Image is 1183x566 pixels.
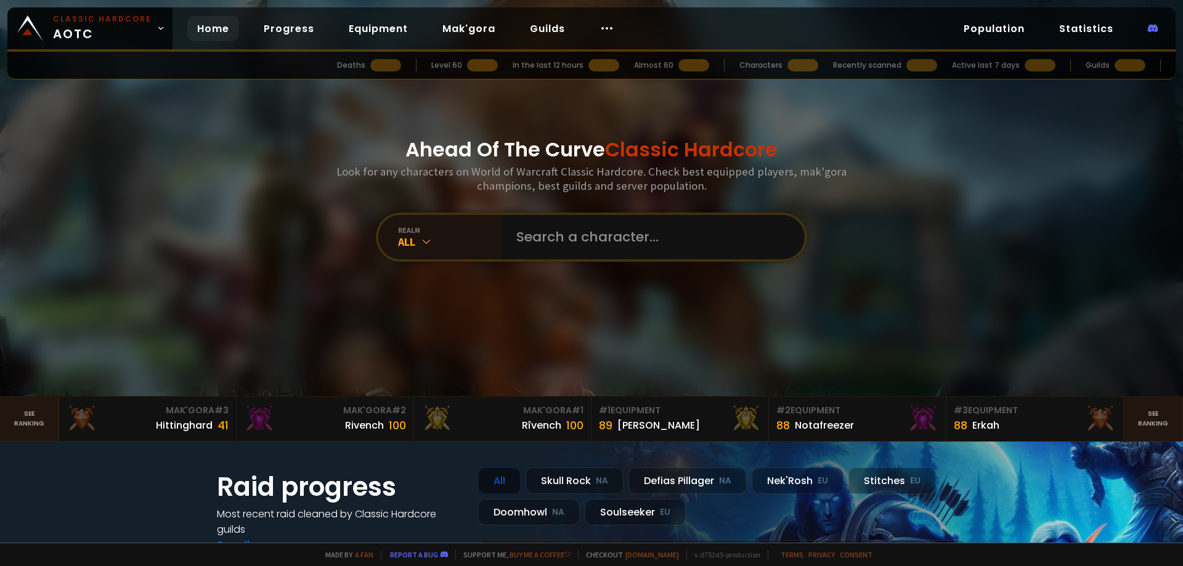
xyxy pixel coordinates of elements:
[585,499,686,525] div: Soulseeker
[237,397,414,441] a: Mak'Gora#2Rivench100
[421,404,583,417] div: Mak'Gora
[840,550,872,559] a: Consent
[254,16,324,41] a: Progress
[345,418,384,433] div: Rivench
[739,60,783,71] div: Characters
[776,404,791,416] span: # 2
[414,397,591,441] a: Mak'Gora#1Rîvench100
[513,60,583,71] div: In the last 12 hours
[522,418,561,433] div: Rîvench
[719,475,731,487] small: NA
[53,14,152,43] span: AOTC
[389,417,406,434] div: 100
[625,550,679,559] a: [DOMAIN_NAME]
[214,404,229,416] span: # 3
[339,16,418,41] a: Equipment
[187,16,239,41] a: Home
[599,404,761,417] div: Equipment
[392,404,406,416] span: # 2
[818,475,828,487] small: EU
[833,60,901,71] div: Recently scanned
[686,550,760,559] span: v. d752d5 - production
[244,404,406,417] div: Mak'Gora
[776,404,938,417] div: Equipment
[520,16,575,41] a: Guilds
[510,550,571,559] a: Buy me a coffee
[972,418,999,433] div: Erkah
[634,60,673,71] div: Almost 60
[331,164,852,193] h3: Look for any characters on World of Warcraft Classic Hardcore. Check best equipped players, mak'g...
[455,550,571,559] span: Support me,
[795,418,854,433] div: Notafreezer
[1086,60,1110,71] div: Guilds
[355,550,373,559] a: a fan
[431,60,462,71] div: Level 60
[1049,16,1123,41] a: Statistics
[954,404,1116,417] div: Equipment
[552,506,564,519] small: NA
[1124,397,1183,441] a: Seeranking
[954,16,1035,41] a: Population
[398,225,502,235] div: realm
[398,235,502,249] div: All
[617,418,700,433] div: [PERSON_NAME]
[433,16,505,41] a: Mak'gora
[769,397,946,441] a: #2Equipment88Notafreezer
[752,467,844,494] div: Nek'Rosh
[509,215,790,259] input: Search a character...
[605,135,778,163] span: Classic Hardcore
[156,418,213,433] div: Hittinghard
[217,538,297,552] a: See all progress
[660,506,670,519] small: EU
[566,417,583,434] div: 100
[776,417,790,434] div: 88
[59,397,237,441] a: Mak'Gora#3Hittinghard41
[526,467,624,494] div: Skull Rock
[67,404,229,417] div: Mak'Gora
[478,467,521,494] div: All
[217,467,463,506] h1: Raid progress
[781,550,803,559] a: Terms
[910,475,921,487] small: EU
[53,14,152,25] small: Classic Hardcore
[478,499,580,525] div: Doomhowl
[952,60,1020,71] div: Active last 7 days
[591,397,769,441] a: #1Equipment89[PERSON_NAME]
[572,404,583,416] span: # 1
[217,506,463,537] h4: Most recent raid cleaned by Classic Hardcore guilds
[848,467,936,494] div: Stitches
[405,135,778,164] h1: Ahead Of The Curve
[599,404,611,416] span: # 1
[217,417,229,434] div: 41
[390,550,438,559] a: Report a bug
[628,467,747,494] div: Defias Pillager
[946,397,1124,441] a: #3Equipment88Erkah
[596,475,608,487] small: NA
[808,550,835,559] a: Privacy
[954,404,968,416] span: # 3
[599,417,612,434] div: 89
[318,550,373,559] span: Made by
[578,550,679,559] span: Checkout
[337,60,365,71] div: Deaths
[7,7,173,49] a: Classic HardcoreAOTC
[954,417,967,434] div: 88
